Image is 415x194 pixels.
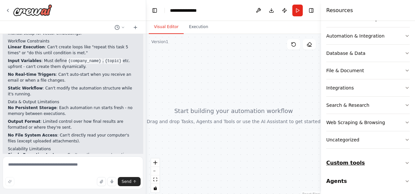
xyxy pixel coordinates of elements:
button: zoom out [151,167,160,175]
strong: Output Format [8,119,40,124]
button: Switch to previous chat [112,24,128,31]
button: Database & Data [326,45,410,62]
div: React Flow controls [151,158,160,192]
span: Send [122,179,131,184]
strong: Static Workflow [8,86,43,90]
p: : Can't modify the automation structure while it's running. [8,85,138,97]
button: Custom tools [326,154,410,172]
div: Automation & Integration [326,33,385,39]
h2: Scalability Limitations [8,146,138,152]
button: Click to speak your automation idea [107,177,116,186]
p: : Must define , etc. upfront - can't create them dynamically. [8,58,138,70]
strong: Input Variables [8,58,41,63]
button: Execution [184,20,213,34]
button: Agents [326,172,410,190]
div: Version 1 [151,39,168,44]
button: File & Document [326,62,410,79]
div: Database & Data [326,50,365,57]
button: toggle interactivity [151,184,160,192]
button: Send [118,177,141,186]
img: Logo [13,4,52,16]
button: Start a new chat [130,24,141,31]
h2: Workflow Constraints [8,38,138,44]
button: Search & Research [326,97,410,114]
p: : Can't run the same automation multiple times simultaneously. [8,152,138,164]
button: Automation & Integration [326,27,410,44]
strong: No File System Access [8,133,57,137]
button: zoom in [151,158,160,167]
button: Uncategorized [326,131,410,148]
button: Upload files [97,177,106,186]
code: {topic} [104,58,123,64]
strong: Linear Execution [8,45,45,49]
button: Visual Editor [149,20,184,34]
p: : Each automation run starts fresh - no memory between executions. [8,105,138,117]
div: Uncategorized [326,137,359,143]
button: Hide right sidebar [307,6,316,15]
div: Search & Research [326,102,369,108]
nav: breadcrumb [170,7,203,14]
button: fit view [151,175,160,184]
h4: Resources [326,7,353,14]
button: Improve this prompt [5,177,14,186]
strong: No Real-time Triggers [8,72,56,77]
h2: Data & Output Limitations [8,99,138,105]
strong: Single Execution Instance [8,153,65,157]
button: Integrations [326,79,410,96]
p: : Can't directly read your computer's files (except uploaded attachments). [8,132,138,144]
p: : Can't auto-start when you receive an email or when a file changes. [8,72,138,83]
button: Web Scraping & Browsing [326,114,410,131]
code: {company_name} [67,58,102,64]
button: Hide left sidebar [150,6,159,15]
p: : Can't create loops like "repeat this task 5 times" or "do this until condition is met." [8,44,138,56]
strong: No Persistent Storage [8,105,56,110]
div: Integrations [326,85,354,91]
div: Web Scraping & Browsing [326,119,385,126]
p: : Limited control over how final results are formatted or where they're sent. [8,119,138,130]
div: File & Document [326,67,364,74]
